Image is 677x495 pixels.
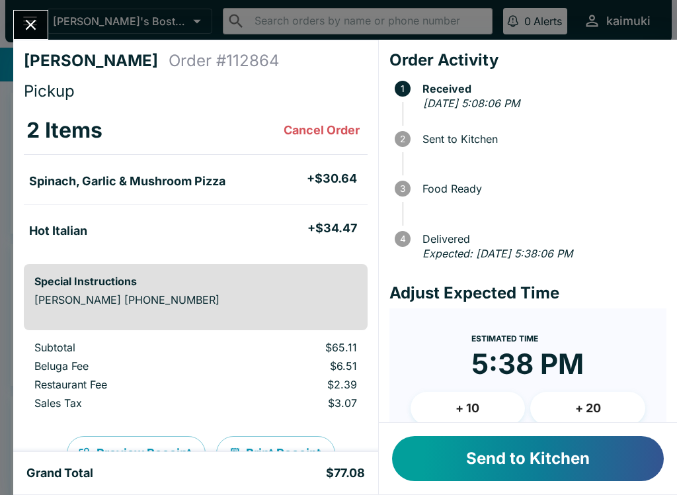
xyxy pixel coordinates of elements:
[401,83,405,94] text: 1
[416,133,666,145] span: Sent to Kitchen
[389,283,666,303] h4: Adjust Expected Time
[423,97,520,110] em: [DATE] 5:08:06 PM
[24,51,169,71] h4: [PERSON_NAME]
[416,83,666,95] span: Received
[34,396,213,410] p: Sales Tax
[169,51,280,71] h4: Order # 112864
[422,247,573,260] em: Expected: [DATE] 5:38:06 PM
[416,233,666,245] span: Delivered
[234,341,357,354] p: $65.11
[307,220,357,236] h5: + $34.47
[411,392,526,425] button: + 10
[234,359,357,373] p: $6.51
[29,223,87,239] h5: Hot Italian
[34,359,213,373] p: Beluga Fee
[400,183,405,194] text: 3
[326,465,365,481] h5: $77.08
[29,173,225,189] h5: Spinach, Garlic & Mushroom Pizza
[14,11,48,39] button: Close
[24,81,75,101] span: Pickup
[278,117,365,144] button: Cancel Order
[389,50,666,70] h4: Order Activity
[399,234,405,244] text: 4
[34,378,213,391] p: Restaurant Fee
[234,378,357,391] p: $2.39
[216,436,335,471] button: Print Receipt
[234,396,357,410] p: $3.07
[307,171,357,187] h5: + $30.64
[26,117,102,144] h3: 2 Items
[530,392,645,425] button: + 20
[400,134,405,144] text: 2
[67,436,206,471] button: Preview Receipt
[24,107,368,253] table: orders table
[34,341,213,354] p: Subtotal
[24,341,368,415] table: orders table
[392,436,664,481] button: Send to Kitchen
[471,347,584,381] time: 5:38 PM
[34,275,357,288] h6: Special Instructions
[26,465,93,481] h5: Grand Total
[416,183,666,195] span: Food Ready
[34,293,357,306] p: [PERSON_NAME] [PHONE_NUMBER]
[471,334,538,343] span: Estimated Time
